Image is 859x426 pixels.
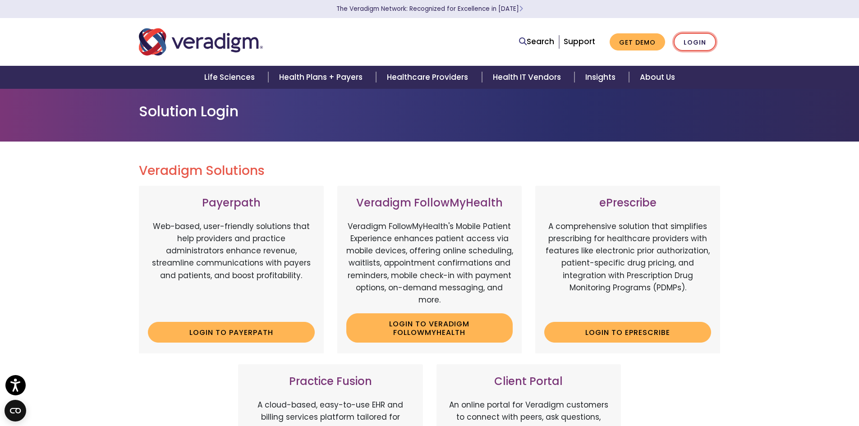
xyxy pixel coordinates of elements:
[376,66,482,89] a: Healthcare Providers
[139,163,721,179] h2: Veradigm Solutions
[544,322,711,343] a: Login to ePrescribe
[247,375,414,388] h3: Practice Fusion
[5,400,26,421] button: Open CMP widget
[519,36,554,48] a: Search
[346,313,513,343] a: Login to Veradigm FollowMyHealth
[148,220,315,315] p: Web-based, user-friendly solutions that help providers and practice administrators enhance revenu...
[629,66,686,89] a: About Us
[686,361,848,415] iframe: Drift Chat Widget
[139,103,721,120] h1: Solution Login
[346,197,513,210] h3: Veradigm FollowMyHealth
[482,66,574,89] a: Health IT Vendors
[148,197,315,210] h3: Payerpath
[574,66,629,89] a: Insights
[346,220,513,306] p: Veradigm FollowMyHealth's Mobile Patient Experience enhances patient access via mobile devices, o...
[519,5,523,13] span: Learn More
[193,66,268,89] a: Life Sciences
[674,33,716,51] a: Login
[148,322,315,343] a: Login to Payerpath
[544,220,711,315] p: A comprehensive solution that simplifies prescribing for healthcare providers with features like ...
[268,66,376,89] a: Health Plans + Payers
[544,197,711,210] h3: ePrescribe
[139,27,263,57] img: Veradigm logo
[446,375,612,388] h3: Client Portal
[564,36,595,47] a: Support
[610,33,665,51] a: Get Demo
[336,5,523,13] a: The Veradigm Network: Recognized for Excellence in [DATE]Learn More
